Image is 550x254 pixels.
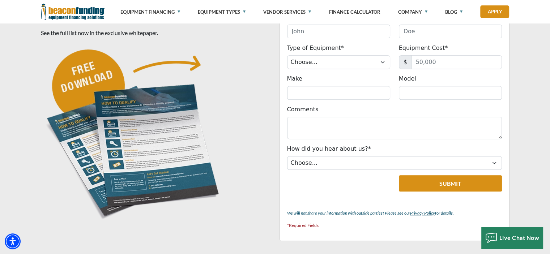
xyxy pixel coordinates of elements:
p: We will not share your information with outside parties! Please see our for details. [287,209,502,218]
label: Comments [287,105,319,114]
label: Equipment Cost* [399,44,448,52]
input: Doe [399,25,502,38]
label: How did you hear about us?* [287,145,371,153]
input: John [287,25,390,38]
div: Accessibility Menu [5,233,21,249]
input: 50,000 [411,55,502,69]
iframe: reCAPTCHA [287,175,375,198]
p: *Required Fields [287,221,502,230]
label: Type of Equipment* [287,44,344,52]
img: Free Download: How to Qualify for Financing Guide [41,41,225,225]
span: Live Chat Now [499,234,540,241]
a: Apply [480,5,509,18]
p: See the full list now in the exclusive whitepaper. [41,29,271,37]
label: Model [399,74,416,83]
button: Submit [399,175,502,191]
span: $ [399,55,412,69]
button: Live Chat Now [481,227,543,249]
a: Privacy Policy [410,210,435,216]
label: Make [287,74,302,83]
